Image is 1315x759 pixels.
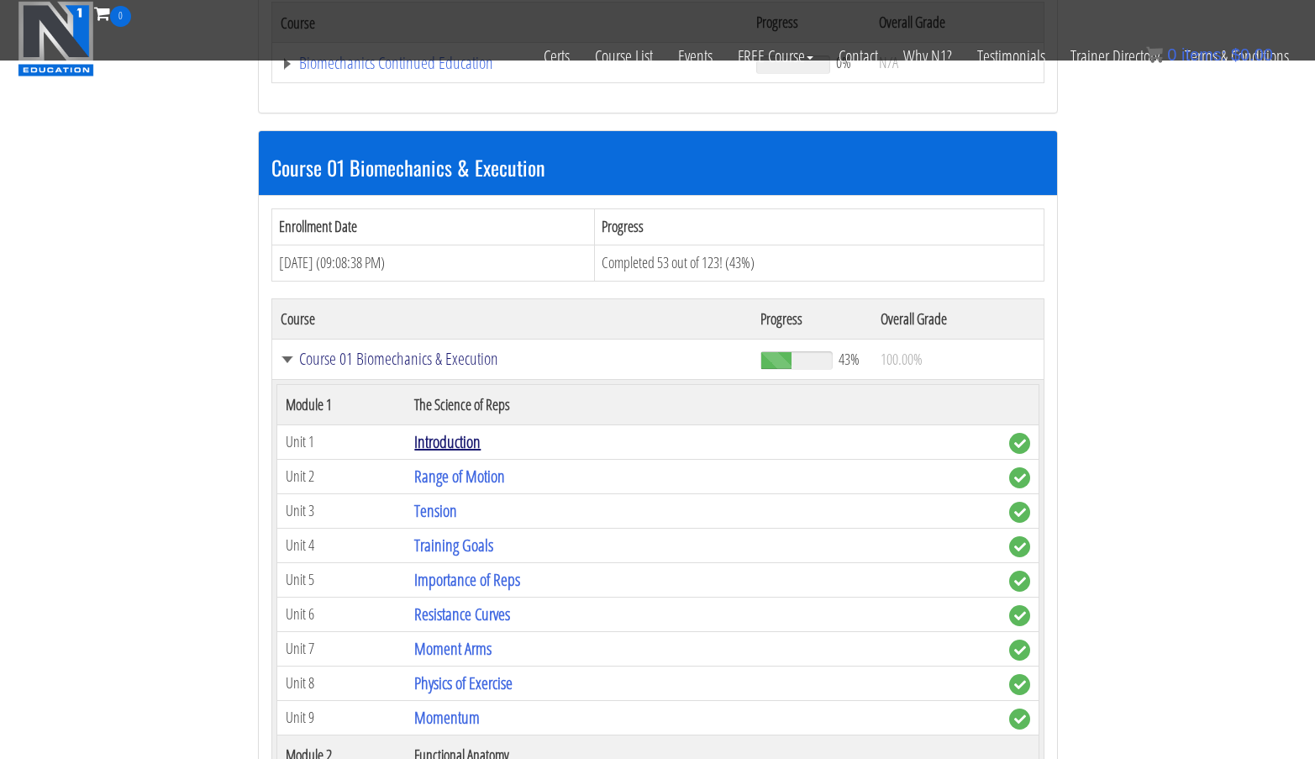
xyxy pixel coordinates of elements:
[1009,467,1030,488] span: complete
[276,528,406,562] td: Unit 4
[582,27,665,86] a: Course List
[1009,571,1030,592] span: complete
[281,351,744,367] a: Course 01 Biomechanics & Execution
[1009,674,1030,695] span: complete
[406,384,1000,424] th: The Science of Reps
[414,603,510,625] a: Resistance Curves
[1009,433,1030,454] span: complete
[276,384,406,424] th: Module 1
[1231,45,1240,64] span: $
[872,298,1044,339] th: Overall Grade
[965,27,1058,86] a: Testimonials
[594,209,1044,245] th: Progress
[414,499,457,522] a: Tension
[594,245,1044,281] td: Completed 53 out of 123! (43%)
[414,637,492,660] a: Moment Arms
[826,27,891,86] a: Contact
[414,706,480,729] a: Momentum
[271,156,1044,178] h3: Course 01 Biomechanics & Execution
[414,568,520,591] a: Importance of Reps
[276,631,406,666] td: Unit 7
[18,1,94,76] img: n1-education
[414,672,513,694] a: Physics of Exercise
[1009,605,1030,626] span: complete
[531,27,582,86] a: Certs
[94,2,131,24] a: 0
[1009,536,1030,557] span: complete
[414,534,493,556] a: Training Goals
[276,666,406,700] td: Unit 8
[1146,45,1273,64] a: 0 items: $0.00
[1058,27,1172,86] a: Trainer Directory
[271,245,594,281] td: [DATE] (09:08:38 PM)
[1009,640,1030,661] span: complete
[414,465,505,488] a: Range of Motion
[276,424,406,459] td: Unit 1
[1146,46,1163,63] img: icon11.png
[725,27,826,86] a: FREE Course
[276,562,406,597] td: Unit 5
[271,209,594,245] th: Enrollment Date
[276,493,406,528] td: Unit 3
[1231,45,1273,64] bdi: 0.00
[414,430,481,453] a: Introduction
[1009,709,1030,730] span: complete
[110,6,131,27] span: 0
[276,700,406,735] td: Unit 9
[839,350,860,368] span: 43%
[1167,45,1176,64] span: 0
[665,27,725,86] a: Events
[1181,45,1226,64] span: items:
[1172,27,1302,86] a: Terms & Conditions
[276,597,406,631] td: Unit 6
[891,27,965,86] a: Why N1?
[1009,502,1030,523] span: complete
[872,339,1044,379] td: 100.00%
[271,298,752,339] th: Course
[276,459,406,493] td: Unit 2
[752,298,872,339] th: Progress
